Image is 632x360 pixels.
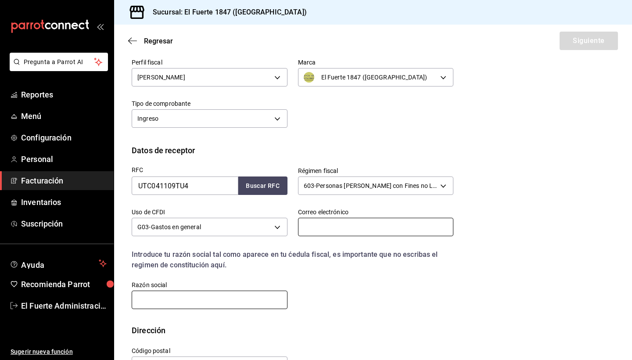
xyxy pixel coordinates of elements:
span: El Fuerte Administración [21,300,107,312]
span: El Fuerte 1847 ([GEOGRAPHIC_DATA]) [321,73,427,82]
span: Configuración [21,132,107,144]
span: Regresar [144,37,173,45]
label: Marca [298,59,454,65]
label: Régimen fiscal [298,168,454,174]
div: [PERSON_NAME] [132,68,287,86]
button: Buscar RFC [238,176,287,195]
button: open_drawer_menu [97,23,104,30]
label: Razón social [132,282,287,288]
h3: Sucursal: El Fuerte 1847 ([GEOGRAPHIC_DATA]) [146,7,307,18]
button: Pregunta a Parrot AI [10,53,108,71]
div: Introduce tu razón social tal como aparece en tu ćedula fiscal, es importante que no escribas el ... [132,249,453,270]
span: Sugerir nueva función [11,347,107,356]
span: Reportes [21,89,107,101]
span: Ayuda [21,258,95,269]
label: Código postal [132,348,287,354]
span: Facturación [21,175,107,187]
label: Tipo de comprobante [132,101,287,107]
span: Pregunta a Parrot AI [24,58,94,67]
a: Pregunta a Parrot AI [6,64,108,73]
span: Personal [21,153,107,165]
label: Perfil fiscal [132,59,287,65]
img: Logo1.png [304,72,314,83]
span: Ingreso [137,114,158,123]
button: Regresar [128,37,173,45]
div: Datos de receptor [132,144,195,156]
div: Dirección [132,324,165,336]
span: Menú [21,110,107,122]
span: G03 - Gastos en general [137,223,201,231]
label: RFC [132,167,287,173]
span: Recomienda Parrot [21,278,107,290]
span: Inventarios [21,196,107,208]
span: 603 - Personas [PERSON_NAME] con Fines no Lucrativos [304,181,438,190]
label: Uso de CFDI [132,209,287,215]
span: Suscripción [21,218,107,230]
label: Correo electrónico [298,209,454,215]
